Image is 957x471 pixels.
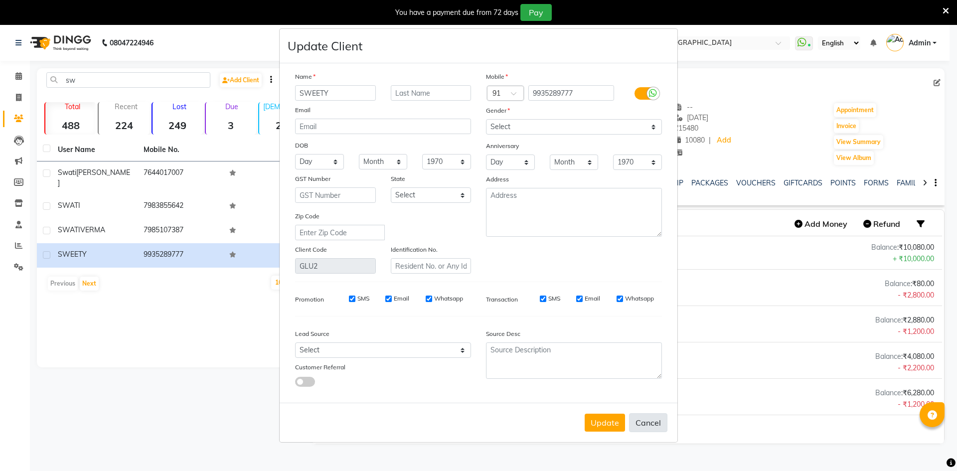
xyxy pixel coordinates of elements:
label: Source Desc [486,329,520,338]
label: Mobile [486,72,508,81]
label: SMS [357,294,369,303]
div: You have a payment due from 72 days [395,7,518,18]
label: Lead Source [295,329,329,338]
input: Last Name [391,85,472,101]
button: Cancel [629,413,667,432]
input: Email [295,119,471,134]
input: Enter Zip Code [295,225,385,240]
input: Mobile [528,85,615,101]
label: Email [585,294,600,303]
label: Client Code [295,245,327,254]
label: Name [295,72,316,81]
input: First Name [295,85,376,101]
button: Pay [520,4,552,21]
label: Anniversary [486,142,519,151]
label: SMS [548,294,560,303]
label: Email [394,294,409,303]
label: State [391,174,405,183]
label: Whatsapp [434,294,463,303]
label: Customer Referral [295,363,345,372]
label: Whatsapp [625,294,654,303]
label: Address [486,175,509,184]
label: Promotion [295,295,324,304]
input: Client Code [295,258,376,274]
button: Update [585,414,625,432]
input: Resident No. or Any Id [391,258,472,274]
input: GST Number [295,187,376,203]
label: Email [295,106,311,115]
h4: Update Client [288,37,362,55]
label: Gender [486,106,510,115]
label: Zip Code [295,212,319,221]
label: Transaction [486,295,518,304]
label: Identification No. [391,245,438,254]
label: GST Number [295,174,330,183]
label: DOB [295,141,308,150]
